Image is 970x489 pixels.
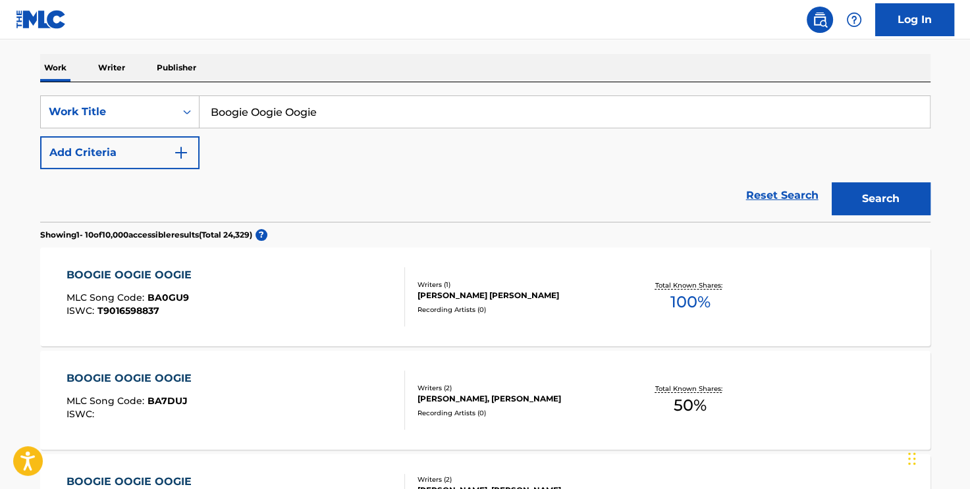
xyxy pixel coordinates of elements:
[67,408,97,420] span: ISWC :
[256,229,267,241] span: ?
[674,394,707,417] span: 50 %
[740,181,825,210] a: Reset Search
[94,54,129,82] p: Writer
[875,3,954,36] a: Log In
[67,305,97,317] span: ISWC :
[832,182,930,215] button: Search
[173,145,189,161] img: 9d2ae6d4665cec9f34b9.svg
[418,290,616,301] div: [PERSON_NAME] [PERSON_NAME]
[418,383,616,393] div: Writers ( 2 )
[40,351,930,450] a: BOOGIE OOGIE OOGIEMLC Song Code:BA7DUJISWC:Writers (2)[PERSON_NAME], [PERSON_NAME]Recording Artis...
[40,247,930,346] a: BOOGIE OOGIE OOGIEMLC Song Code:BA0GU9ISWC:T9016598837Writers (1)[PERSON_NAME] [PERSON_NAME]Recor...
[148,395,188,407] span: BA7DUJ
[418,475,616,484] div: Writers ( 2 )
[49,104,167,120] div: Work Title
[97,305,159,317] span: T9016598837
[670,290,711,314] span: 100 %
[40,229,252,241] p: Showing 1 - 10 of 10,000 accessible results (Total 24,329 )
[418,280,616,290] div: Writers ( 1 )
[655,384,726,394] p: Total Known Shares:
[841,7,867,33] div: Help
[655,280,726,290] p: Total Known Shares:
[67,267,198,283] div: BOOGIE OOGIE OOGIE
[908,439,916,478] div: Drag
[148,292,189,303] span: BA0GU9
[418,408,616,418] div: Recording Artists ( 0 )
[812,12,828,28] img: search
[67,395,148,407] span: MLC Song Code :
[16,10,67,29] img: MLC Logo
[418,393,616,405] div: [PERSON_NAME], [PERSON_NAME]
[67,371,198,386] div: BOOGIE OOGIE OOGIE
[153,54,200,82] p: Publisher
[40,136,200,169] button: Add Criteria
[40,54,70,82] p: Work
[846,12,862,28] img: help
[904,426,970,489] iframe: Chat Widget
[40,95,930,222] form: Search Form
[67,292,148,303] span: MLC Song Code :
[807,7,833,33] a: Public Search
[418,305,616,315] div: Recording Artists ( 0 )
